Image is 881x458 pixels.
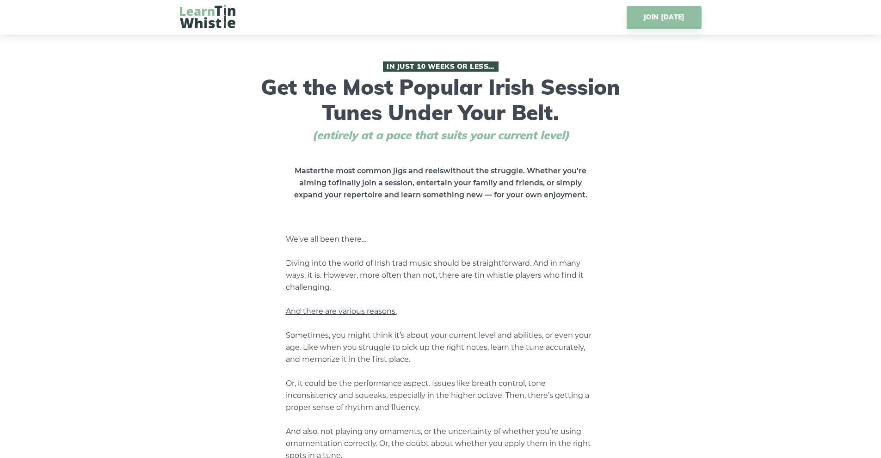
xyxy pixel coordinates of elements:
span: And there are various reasons. [286,307,397,316]
span: the most common jigs and reels [321,166,444,175]
span: In Just 10 Weeks or Less… [383,61,499,72]
h1: Get the Most Popular Irish Session Tunes Under Your Belt. [258,61,623,142]
strong: Master without the struggle. Whether you’re aiming to , entertain your family and friends, or sim... [294,166,587,199]
img: LearnTinWhistle.com [180,5,235,28]
a: JOIN [DATE] [627,6,701,29]
span: finally join a session [336,178,413,187]
span: (entirely at a pace that suits your current level) [295,128,586,142]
